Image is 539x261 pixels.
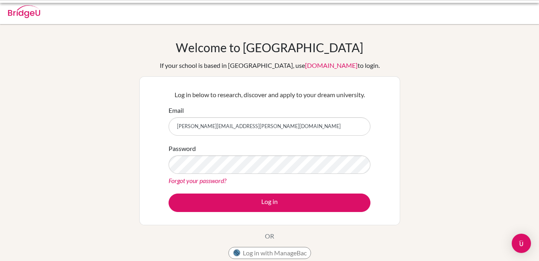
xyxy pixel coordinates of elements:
[228,247,311,259] button: Log in with ManageBac
[169,106,184,115] label: Email
[176,40,363,55] h1: Welcome to [GEOGRAPHIC_DATA]
[169,194,370,212] button: Log in
[8,5,40,18] img: Bridge-U
[169,90,370,100] p: Log in below to research, discover and apply to your dream university.
[169,177,226,184] a: Forgot your password?
[305,61,358,69] a: [DOMAIN_NAME]
[169,144,196,153] label: Password
[265,231,274,241] p: OR
[160,61,380,70] div: If your school is based in [GEOGRAPHIC_DATA], use to login.
[512,234,531,253] div: Open Intercom Messenger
